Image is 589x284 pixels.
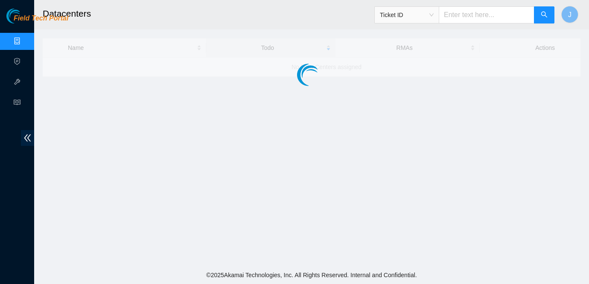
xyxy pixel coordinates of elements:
img: Akamai Technologies [6,9,43,23]
span: Ticket ID [380,9,434,21]
span: Field Tech Portal [14,14,68,23]
a: Akamai TechnologiesField Tech Portal [6,15,68,26]
button: search [534,6,554,23]
button: J [561,6,578,23]
span: double-left [21,130,34,146]
footer: © 2025 Akamai Technologies, Inc. All Rights Reserved. Internal and Confidential. [34,266,589,284]
input: Enter text here... [439,6,534,23]
span: search [541,11,548,19]
span: J [568,9,572,20]
span: read [14,95,20,112]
